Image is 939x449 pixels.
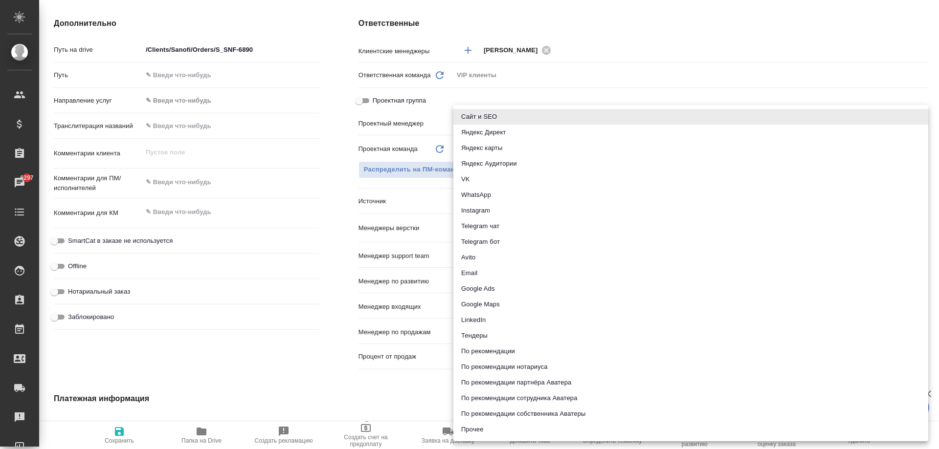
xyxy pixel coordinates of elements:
[453,406,928,422] li: По рекомендации собственника Аватеры
[453,281,928,297] li: Google Ads
[453,250,928,265] li: Avito
[453,156,928,171] li: Яндекс Аудитории
[453,422,928,437] li: Прочее
[453,109,928,125] li: Сайт и SEO
[453,297,928,312] li: Google Maps
[453,187,928,203] li: WhatsApp
[453,218,928,234] li: Telegram чат
[453,375,928,390] li: По рекомендации партнёра Аватера
[453,265,928,281] li: Email
[453,312,928,328] li: LinkedIn
[453,343,928,359] li: По рекомендации
[453,328,928,343] li: Тендеры
[453,140,928,156] li: Яндекс карты
[453,234,928,250] li: Telegram бот
[453,125,928,140] li: Яндекс Директ
[453,203,928,218] li: Instagram
[453,359,928,375] li: По рекомендации нотариуса
[453,390,928,406] li: По рекомендации сотрудника Аватера
[453,171,928,187] li: VK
